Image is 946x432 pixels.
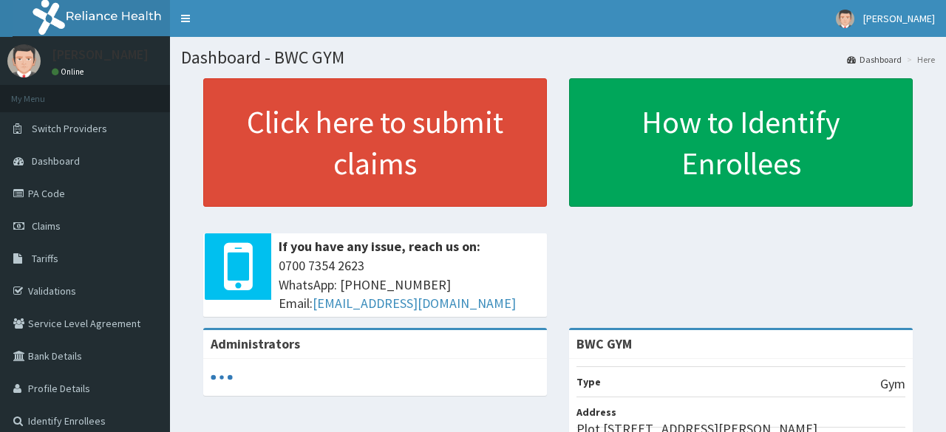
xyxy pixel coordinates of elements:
b: Administrators [211,335,300,352]
p: Gym [880,374,905,394]
strong: BWC GYM [576,335,632,352]
a: Dashboard [847,53,902,66]
b: If you have any issue, reach us on: [279,238,480,255]
img: User Image [7,44,41,78]
a: How to Identify Enrollees [569,78,913,207]
span: Tariffs [32,252,58,265]
span: 0700 7354 2623 WhatsApp: [PHONE_NUMBER] Email: [279,256,540,313]
span: Claims [32,219,61,233]
b: Type [576,375,601,388]
p: [PERSON_NAME] [52,48,149,61]
h1: Dashboard - BWC GYM [181,48,935,67]
li: Here [903,53,935,66]
b: Address [576,405,616,419]
img: User Image [836,10,854,28]
a: Online [52,66,87,77]
svg: audio-loading [211,366,233,388]
a: Click here to submit claims [203,78,547,207]
span: Switch Providers [32,122,107,135]
span: Dashboard [32,154,80,168]
span: [PERSON_NAME] [863,12,935,25]
a: [EMAIL_ADDRESS][DOMAIN_NAME] [313,295,516,312]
